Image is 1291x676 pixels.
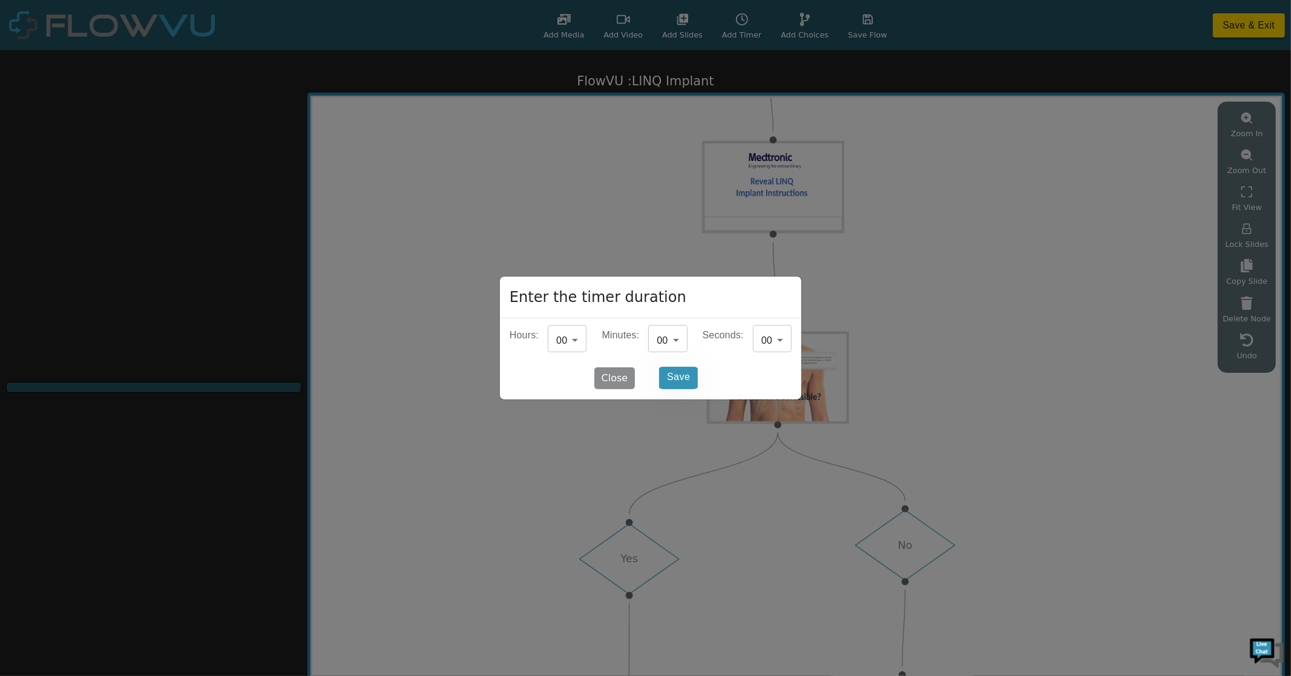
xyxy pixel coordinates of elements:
div: Enter the timer duration [510,286,686,308]
a: Close [594,372,646,383]
textarea: Type your message and hit 'Enter' [6,330,231,373]
label: Minutes: [602,328,640,352]
div: 00 [648,323,687,357]
div: 00 [753,323,792,357]
label: Hours: [510,328,539,352]
span: We're online! [70,153,167,275]
button: Save [659,367,698,389]
button: Close [594,367,636,390]
img: Chat Widget [1249,634,1285,670]
img: d_736959983_company_1615157101543_736959983 [21,56,51,87]
div: Minimize live chat window [199,6,228,35]
div: Chat with us now [63,64,203,79]
div: 00 [548,323,586,357]
label: Seconds: [703,328,744,352]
